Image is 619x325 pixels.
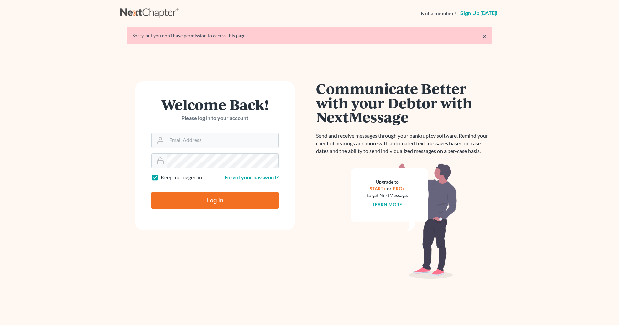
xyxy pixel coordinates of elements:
[421,10,456,17] strong: Not a member?
[393,186,405,191] a: PRO+
[167,133,278,148] input: Email Address
[225,174,279,180] a: Forgot your password?
[161,174,202,181] label: Keep me logged in
[316,81,492,124] h1: Communicate Better with your Debtor with NextMessage
[459,11,499,16] a: Sign up [DATE]!
[482,32,487,40] a: ×
[370,186,386,191] a: START+
[373,202,402,207] a: Learn more
[316,132,492,155] p: Send and receive messages through your bankruptcy software. Remind your client of hearings and mo...
[132,32,487,39] div: Sorry, but you don't have permission to access this page
[151,192,279,209] input: Log In
[351,163,457,279] img: nextmessage_bg-59042aed3d76b12b5cd301f8e5b87938c9018125f34e5fa2b7a6b67550977c72.svg
[151,114,279,122] p: Please log in to your account
[367,192,408,199] div: to get NextMessage.
[367,179,408,185] div: Upgrade to
[151,97,279,112] h1: Welcome Back!
[387,186,392,191] span: or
